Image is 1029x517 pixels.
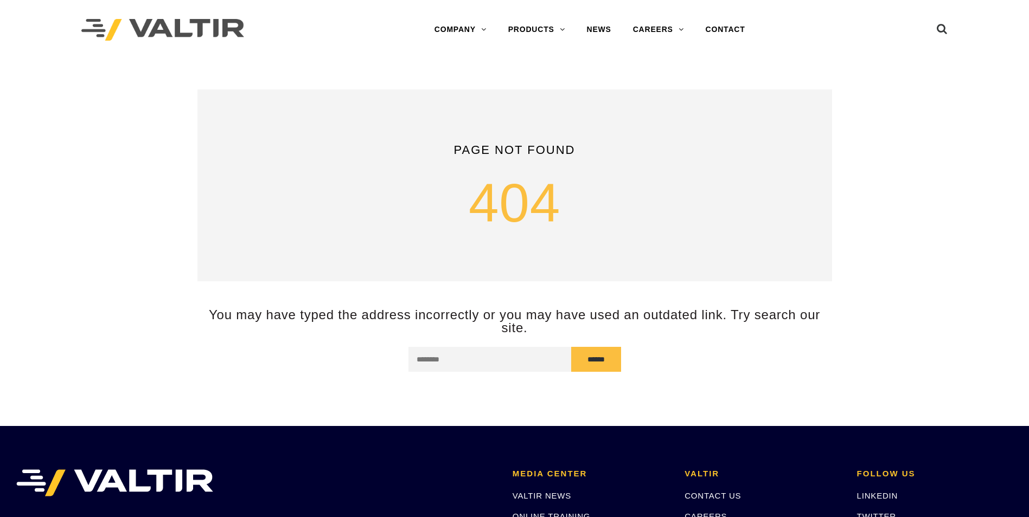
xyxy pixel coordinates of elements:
[81,19,244,41] img: Valtir
[197,308,832,334] p: You may have typed the address incorrectly or you may have used an outdated link. Try search our ...
[513,469,668,479] h2: MEDIA CENTER
[695,19,756,41] a: CONTACT
[214,173,816,232] h1: 404
[424,19,497,41] a: COMPANY
[214,144,816,157] h3: Page not found
[685,491,741,500] a: CONTACT US
[16,469,213,496] img: VALTIR
[857,469,1013,479] h2: FOLLOW US
[857,491,898,500] a: LINKEDIN
[497,19,576,41] a: PRODUCTS
[576,19,622,41] a: NEWS
[685,469,840,479] h2: VALTIR
[622,19,695,41] a: CAREERS
[513,491,571,500] a: VALTIR NEWS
